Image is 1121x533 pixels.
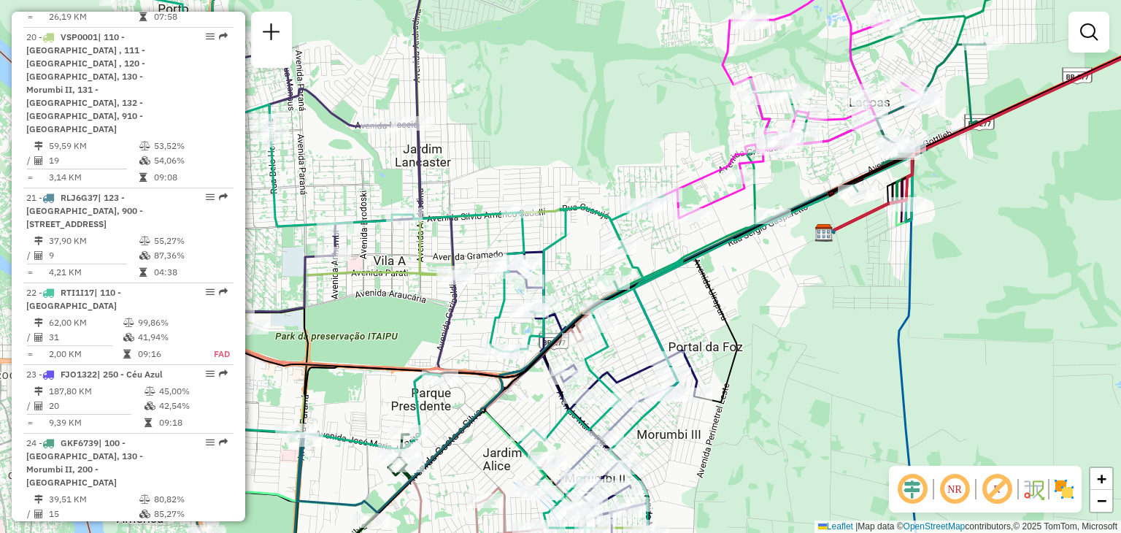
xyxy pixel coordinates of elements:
a: Zoom in [1090,468,1112,490]
em: Opções [206,193,215,202]
i: % de utilização da cubagem [123,333,134,342]
td: 87,36% [153,248,227,263]
em: Opções [206,32,215,41]
img: Exibir/Ocultar setores [1052,478,1076,501]
td: 45,00% [158,384,228,399]
span: 24 - [26,437,143,488]
td: / [26,507,34,521]
a: Leaflet [818,521,853,532]
td: 26,19 KM [48,9,139,24]
i: Tempo total em rota [123,350,131,358]
i: Distância Total [34,318,43,327]
td: 37,90 KM [48,234,139,248]
em: Rota exportada [219,288,228,296]
td: 3,14 KM [48,170,139,185]
span: 22 - [26,287,121,311]
td: 41,94% [137,330,198,345]
td: = [26,265,34,280]
i: % de utilização da cubagem [145,402,155,410]
em: Opções [206,288,215,296]
i: % de utilização da cubagem [139,510,150,518]
a: Exibir filtros [1074,18,1103,47]
td: 07:58 [153,9,227,24]
span: RLJ6G37 [61,192,98,203]
td: 4,21 KM [48,265,139,280]
div: Map data © contributors,© 2025 TomTom, Microsoft [814,521,1121,533]
span: | [855,521,858,532]
td: 19 [48,153,139,168]
a: Nova sessão e pesquisa [257,18,286,50]
span: Ocultar NR [937,472,972,507]
td: 31 [48,330,123,345]
td: 09:18 [158,415,228,430]
i: Tempo total em rota [139,173,147,182]
span: GKF6739 [61,437,99,448]
td: = [26,415,34,430]
img: Fluxo de ruas [1022,478,1045,501]
td: / [26,330,34,345]
span: | 250 - Céu Azul [97,369,163,380]
img: CDD Foz do Iguaçu [814,223,833,242]
i: Tempo total em rota [139,268,147,277]
td: / [26,153,34,168]
a: Zoom out [1090,490,1112,512]
td: 80,82% [153,492,227,507]
td: 62,00 KM [48,315,123,330]
span: | 110 - [GEOGRAPHIC_DATA] , 111 - [GEOGRAPHIC_DATA] , 120 - [GEOGRAPHIC_DATA], 130 - Morumbi II, ... [26,31,145,134]
i: % de utilização do peso [139,237,150,245]
span: + [1097,469,1106,488]
i: Tempo total em rota [145,418,152,427]
td: 09:08 [153,170,227,185]
i: % de utilização do peso [139,142,150,150]
span: Ocultar deslocamento [895,472,930,507]
td: 55,27% [153,234,227,248]
i: Distância Total [34,387,43,396]
td: 04:38 [153,265,227,280]
td: 54,06% [153,153,227,168]
td: 99,86% [137,315,198,330]
i: % de utilização da cubagem [139,156,150,165]
em: Rota exportada [219,369,228,378]
td: 15 [48,507,139,521]
em: Rota exportada [219,193,228,202]
span: FJO1322 [61,369,97,380]
td: FAD [198,347,231,361]
i: Total de Atividades [34,510,43,518]
td: 187,80 KM [48,384,144,399]
em: Rota exportada [219,438,228,447]
span: RTI1I17 [61,287,94,298]
i: % de utilização do peso [145,387,155,396]
td: 2,00 KM [48,347,123,361]
i: Total de Atividades [34,251,43,260]
td: 9,39 KM [48,415,144,430]
em: Rota exportada [219,32,228,41]
i: % de utilização da cubagem [139,251,150,260]
td: = [26,170,34,185]
td: 20 [48,399,144,413]
td: = [26,9,34,24]
td: 53,52% [153,139,227,153]
td: 09:16 [137,347,198,361]
a: OpenStreetMap [904,521,966,532]
td: / [26,399,34,413]
span: | 110 - [GEOGRAPHIC_DATA] [26,287,121,311]
td: 42,54% [158,399,228,413]
td: 85,27% [153,507,227,521]
td: 9 [48,248,139,263]
em: Opções [206,369,215,378]
td: / [26,248,34,263]
i: Distância Total [34,495,43,504]
i: Total de Atividades [34,333,43,342]
td: 59,59 KM [48,139,139,153]
span: 20 - [26,31,145,134]
span: VSP0001 [61,31,98,42]
i: Distância Total [34,237,43,245]
em: Opções [206,438,215,447]
i: Total de Atividades [34,156,43,165]
i: Total de Atividades [34,402,43,410]
span: − [1097,491,1106,510]
i: Distância Total [34,142,43,150]
span: 21 - [26,192,143,229]
td: 39,51 KM [48,492,139,507]
i: % de utilização do peso [139,495,150,504]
